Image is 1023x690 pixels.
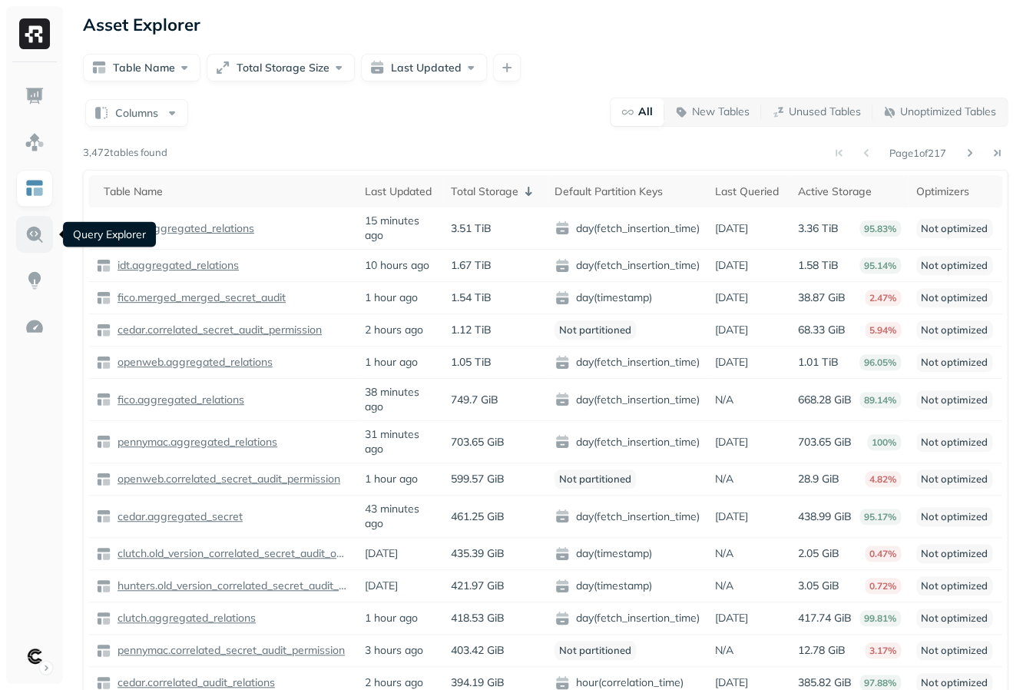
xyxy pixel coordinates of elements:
[114,509,243,524] p: cedar.aggregated_secret
[450,435,504,449] p: 703.65 GiB
[111,472,340,486] a: openweb.correlated_secret_audit_permission
[25,317,45,337] img: Optimization
[114,221,254,236] p: cedar.aggregated_relations
[111,258,239,273] a: idt.aggregated_relations
[798,579,839,593] p: 3.05 GiB
[859,221,901,237] p: 95.83%
[111,435,277,449] a: pennymac.aggregated_relations
[865,322,901,338] p: 5.94%
[83,145,167,161] p: 3,472 tables found
[555,641,636,660] p: Not partitioned
[365,611,418,625] p: 1 hour ago
[555,290,700,306] span: day(timestamp)
[114,435,277,449] p: pennymac.aggregated_relations
[450,546,504,561] p: 435.39 GiB
[715,643,733,658] p: N/A
[83,14,200,35] p: Asset Explorer
[365,675,423,690] p: 2 hours ago
[96,290,111,306] img: table
[365,472,418,486] p: 1 hour ago
[365,355,418,370] p: 1 hour ago
[715,184,783,199] div: Last Queried
[916,576,992,595] p: Not optimized
[715,435,748,449] p: [DATE]
[111,579,349,593] a: hunters.old_version_correlated_secret_audit_opscr_datatypes
[111,675,275,690] a: cedar.correlated_audit_relations
[207,54,355,81] button: Total Storage Size
[638,104,653,119] p: All
[111,393,244,407] a: fico.aggregated_relations
[798,393,852,407] p: 668.28 GiB
[114,323,322,337] p: cedar.correlated_secret_audit_permission
[916,320,992,340] p: Not optimized
[865,546,901,562] p: 0.47%
[916,433,992,452] p: Not optimized
[865,290,901,306] p: 2.47%
[365,290,418,305] p: 1 hour ago
[798,435,852,449] p: 703.65 GiB
[715,611,748,625] p: [DATE]
[798,258,839,273] p: 1.58 TiB
[798,675,852,690] p: 385.82 GiB
[715,579,733,593] p: N/A
[798,323,846,337] p: 68.33 GiB
[798,643,846,658] p: 12.78 GiB
[24,645,45,667] img: Clutch
[365,427,435,456] p: 31 minutes ago
[63,222,156,247] div: Query Explorer
[715,546,733,561] p: N/A
[889,146,946,160] p: Page 1 of 217
[114,675,275,690] p: cedar.correlated_audit_relations
[450,675,504,690] p: 394.19 GiB
[450,290,491,305] p: 1.54 TiB
[25,224,45,244] img: Query Explorer
[114,355,273,370] p: openweb.aggregated_relations
[859,354,901,370] p: 96.05%
[916,507,992,526] p: Not optimized
[555,392,700,407] span: day(fetch_insertion_time)
[111,509,243,524] a: cedar.aggregated_secret
[715,509,748,524] p: [DATE]
[114,643,345,658] p: pennymac.correlated_secret_audit_permission
[96,509,111,524] img: table
[365,258,429,273] p: 10 hours ago
[450,509,504,524] p: 461.25 GiB
[798,611,852,625] p: 417.74 GiB
[916,353,992,372] p: Not optimized
[715,323,748,337] p: [DATE]
[715,675,748,690] p: [DATE]
[859,610,901,626] p: 99.81%
[114,258,239,273] p: idt.aggregated_relations
[555,509,700,524] span: day(fetch_insertion_time)
[450,182,539,201] div: Total Storage
[96,434,111,449] img: table
[96,323,111,338] img: table
[555,611,700,626] span: day(fetch_insertion_time)
[85,99,188,127] button: Columns
[916,256,992,275] p: Not optimized
[111,323,322,337] a: cedar.correlated_secret_audit_permission
[916,544,992,563] p: Not optimized
[96,611,111,626] img: table
[555,469,636,489] p: Not partitioned
[450,355,491,370] p: 1.05 TiB
[798,546,839,561] p: 2.05 GiB
[798,290,846,305] p: 38.87 GiB
[96,258,111,274] img: table
[96,546,111,562] img: table
[114,472,340,486] p: openweb.correlated_secret_audit_permission
[365,502,435,531] p: 43 minutes ago
[25,178,45,198] img: Asset Explorer
[19,18,50,49] img: Ryft
[96,643,111,658] img: table
[555,320,636,340] p: Not partitioned
[365,184,435,199] div: Last Updated
[25,132,45,152] img: Assets
[692,104,750,119] p: New Tables
[111,643,345,658] a: pennymac.correlated_secret_audit_permission
[450,323,491,337] p: 1.12 TiB
[114,290,286,305] p: fico.merged_merged_secret_audit
[715,355,748,370] p: [DATE]
[916,469,992,489] p: Not optimized
[555,434,700,449] span: day(fetch_insertion_time)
